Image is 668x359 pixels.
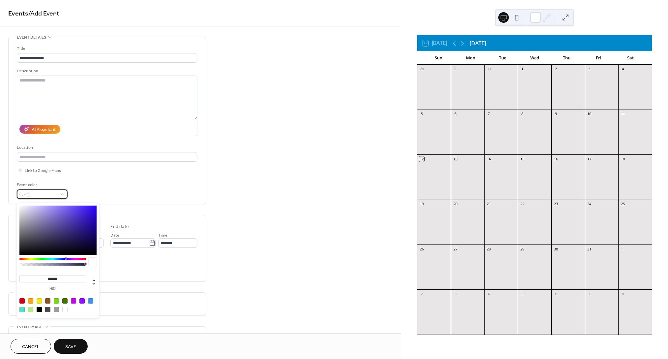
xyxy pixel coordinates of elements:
[486,202,491,207] div: 21
[520,112,525,116] div: 8
[520,246,525,251] div: 29
[553,291,558,296] div: 6
[17,68,196,75] div: Description
[71,298,76,304] div: #BD10E0
[19,307,25,312] div: #50E3C2
[553,156,558,161] div: 16
[419,291,424,296] div: 2
[19,125,60,134] button: AI Assistant
[17,181,66,188] div: Event color
[28,7,59,20] span: / Add Event
[453,67,458,72] div: 29
[62,298,68,304] div: #417505
[486,156,491,161] div: 14
[520,291,525,296] div: 5
[54,339,88,354] button: Save
[583,51,615,65] div: Fri
[17,324,43,331] span: Event image
[54,298,59,304] div: #7ED321
[620,246,625,251] div: 1
[587,202,592,207] div: 24
[620,156,625,161] div: 18
[28,298,33,304] div: #F5A623
[17,144,196,151] div: Location
[19,287,86,291] label: hex
[553,112,558,116] div: 9
[8,7,28,20] a: Events
[19,298,25,304] div: #D0021B
[587,246,592,251] div: 31
[615,51,647,65] div: Sat
[62,307,68,312] div: #FFFFFF
[45,307,50,312] div: #4A4A4A
[587,67,592,72] div: 3
[419,67,424,72] div: 28
[620,67,625,72] div: 4
[486,112,491,116] div: 7
[553,67,558,72] div: 2
[587,112,592,116] div: 10
[553,246,558,251] div: 30
[520,67,525,72] div: 1
[419,112,424,116] div: 5
[587,291,592,296] div: 7
[79,298,85,304] div: #9013FE
[453,291,458,296] div: 3
[486,291,491,296] div: 4
[470,39,486,47] div: [DATE]
[32,126,56,133] div: AI Assistant
[454,51,486,65] div: Mon
[419,202,424,207] div: 19
[419,246,424,251] div: 26
[37,307,42,312] div: #000000
[422,51,454,65] div: Sun
[22,343,40,350] span: Cancel
[158,232,167,239] span: Time
[520,156,525,161] div: 15
[553,202,558,207] div: 23
[110,232,119,239] span: Date
[620,202,625,207] div: 25
[486,246,491,251] div: 28
[486,67,491,72] div: 30
[54,307,59,312] div: #9B9B9B
[453,246,458,251] div: 27
[88,298,93,304] div: #4A90E2
[110,223,129,230] div: End date
[620,291,625,296] div: 8
[620,112,625,116] div: 11
[17,45,196,52] div: Title
[520,202,525,207] div: 22
[11,339,51,354] button: Cancel
[17,34,46,41] span: Event details
[519,51,551,65] div: Wed
[37,298,42,304] div: #F8E71C
[486,51,518,65] div: Tue
[419,156,424,161] div: 12
[587,156,592,161] div: 17
[551,51,583,65] div: Thu
[453,156,458,161] div: 13
[453,112,458,116] div: 6
[28,307,33,312] div: #B8E986
[65,343,76,350] span: Save
[45,298,50,304] div: #8B572A
[25,167,61,174] span: Link to Google Maps
[453,202,458,207] div: 20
